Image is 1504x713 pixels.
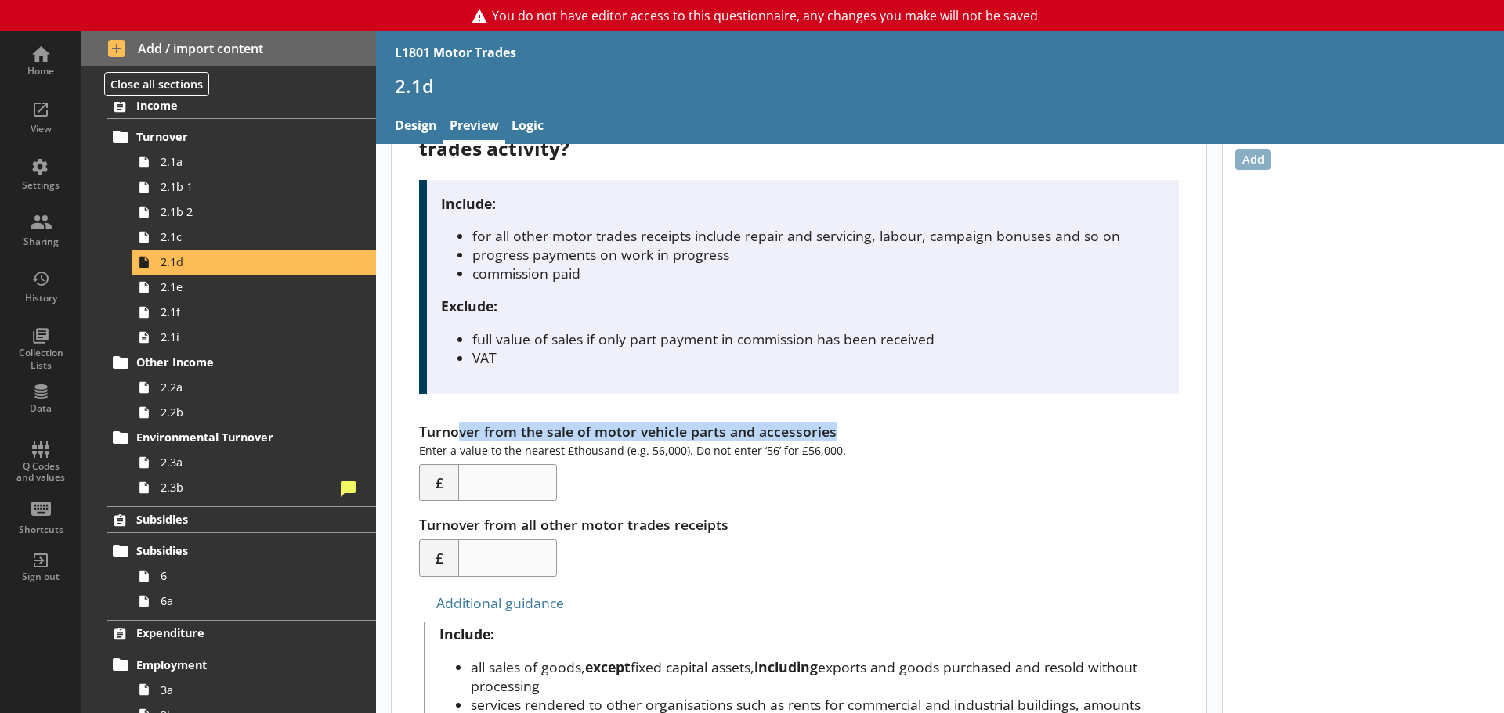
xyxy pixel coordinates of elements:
span: Add / import content [108,40,350,57]
a: 2.1f [132,300,376,325]
span: Environmental Turnover [136,430,329,445]
a: 2.3a [132,450,376,475]
a: 2.1c [132,225,376,250]
a: 2.1d [132,250,376,275]
span: 6 [161,568,335,583]
span: 2.1a [161,154,335,169]
a: Logic [505,110,550,144]
a: 2.1i [132,325,376,350]
span: 2.3a [161,455,335,470]
span: 2.1e [161,279,335,294]
a: Employment [107,652,376,677]
a: 2.1e [132,275,376,300]
li: all sales of goods, fixed capital assets, exports and goods purchased and resold without processing [471,657,1179,695]
a: Subsidies [107,538,376,564]
div: L1801 Motor Trades [395,44,516,61]
span: 2.2b [161,405,335,420]
a: 2.3b [132,475,376,500]
span: Turnover [136,129,329,144]
div: Collection Lists [13,347,68,371]
li: Environmental Turnover2.3a2.3b [114,425,376,500]
a: Other Income [107,350,376,375]
strong: Exclude: [441,297,497,315]
span: Income [136,98,329,113]
strong: Include: [441,194,496,213]
button: Close all sections [104,72,209,96]
span: Subsidies [136,543,329,558]
div: Settings [13,179,68,192]
li: Turnover2.1a2.1b 12.1b 22.1c2.1d2.1e2.1f2.1i [114,124,376,350]
strong: except [585,657,631,676]
button: Add / import content [81,31,376,66]
a: 6 [132,564,376,589]
div: Q Codes and values [13,461,68,484]
li: Other Income2.2a2.2b [114,350,376,425]
span: 2.1f [161,304,335,319]
a: 2.2b [132,400,376,425]
li: SubsidiesSubsidies66a [81,506,376,614]
span: 2.2a [161,380,335,394]
a: 2.2a [132,375,376,400]
div: Shortcuts [13,524,68,536]
div: Sharing [13,236,68,248]
div: Sign out [13,571,68,583]
a: Expenditure [107,620,376,646]
li: IncomeTurnover2.1a2.1b 12.1b 22.1c2.1d2.1e2.1f2.1iOther Income2.2a2.2bEnvironmental Turnover2.3a2.3b [81,92,376,500]
a: 2.1a [132,149,376,175]
li: full value of sales if only part payment in commission has been received [472,329,1165,348]
li: commission paid [472,264,1165,283]
span: 2.1b 1 [161,179,335,194]
li: progress payments on work in progress [472,245,1165,264]
span: Subsidies [136,512,329,527]
span: 2.1c [161,229,335,244]
a: Environmental Turnover [107,425,376,450]
span: 6a [161,593,335,608]
a: 2.1b 2 [132,200,376,225]
li: for all other motor trades receipts include repair and servicing, labour, campaign bonuses and so on [472,226,1165,245]
li: VAT [472,348,1165,367]
strong: including [754,657,818,676]
h1: 2.1d [395,74,1485,98]
a: 2.1b 1 [132,175,376,200]
span: 2.1d [161,254,335,269]
span: Expenditure [136,625,329,640]
span: Employment [136,657,329,672]
a: Income [107,92,376,119]
a: Preview [443,110,505,144]
div: Additional guidance [419,590,1178,615]
span: Other Income [136,355,329,369]
a: Subsidies [107,506,376,533]
strong: Include: [439,625,494,643]
span: 2.1b 2 [161,204,335,219]
div: History [13,292,68,304]
a: 6a [132,589,376,614]
span: 2.3b [161,480,335,495]
div: Home [13,65,68,77]
span: 3a [161,682,335,697]
a: Design [389,110,443,144]
a: 3a [132,677,376,702]
li: Subsidies66a [114,538,376,614]
a: Turnover [107,124,376,149]
div: View [13,123,68,135]
span: 2.1i [161,329,335,344]
div: Data [13,402,68,415]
